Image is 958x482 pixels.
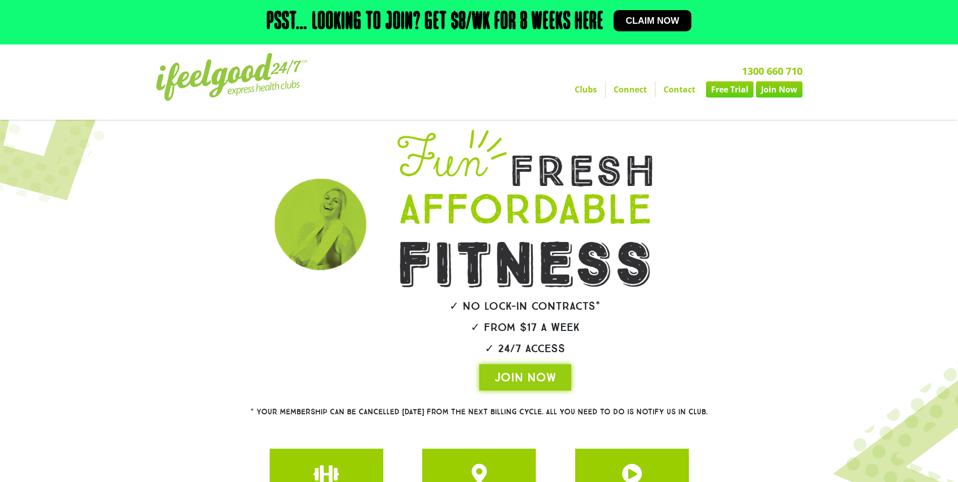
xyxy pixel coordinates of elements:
nav: Menu [386,81,802,98]
a: 1300 660 710 [742,64,802,78]
h2: ✓ 24/7 Access [369,343,681,354]
span: JOIN NOW [494,369,556,385]
a: Contact [656,81,703,98]
h2: Psst… Looking to join? Get $8/wk for 8 weeks here [267,10,603,34]
h2: * Your membership can be cancelled [DATE] from the next billing cycle. All you need to do is noti... [214,408,744,416]
a: Clubs [567,81,605,98]
a: JOIN NOW [479,364,571,391]
a: Connect [606,81,655,98]
a: Join Now [756,81,802,98]
h2: ✓ From $17 a week [369,322,681,333]
a: Claim now [614,10,691,31]
h2: ✓ No lock-in contracts* [369,301,681,312]
a: Free Trial [706,81,753,98]
span: Claim now [626,16,679,25]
